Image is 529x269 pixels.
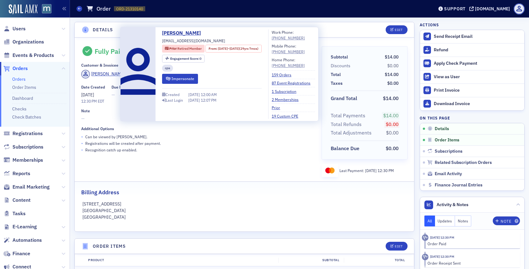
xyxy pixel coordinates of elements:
div: cpa [162,65,173,72]
div: Download Invoice [434,101,521,107]
a: Events & Products [3,52,54,59]
span: Total Payments [331,112,368,119]
a: Print Invoice [420,84,524,97]
a: [PHONE_NUMBER] [272,63,305,68]
span: [DATE] [188,92,201,97]
img: SailAMX [42,4,52,14]
a: Check Batches [12,114,41,120]
div: Note [501,220,511,223]
div: Taxes [331,80,343,87]
a: [PHONE_NUMBER] [272,49,305,54]
span: Email Activity [435,171,462,177]
span: Discounts [331,63,353,69]
div: Additional Options [81,126,114,131]
button: Notes [455,216,471,226]
span: Finance [12,250,30,257]
span: [DATE] [218,46,228,51]
img: mastercard [324,166,336,175]
span: Total Adjustments [331,129,374,137]
p: Recognition catch up enabled. [85,147,137,153]
h4: Details [93,27,113,33]
a: 2 Memberships [272,97,303,102]
button: [DOMAIN_NAME] [469,7,512,11]
a: Orders [12,76,26,82]
button: Impersonate [162,74,198,84]
a: Finance [3,250,30,257]
p: Registrations will be created after payment. [85,140,161,146]
span: Order Items [435,137,459,143]
a: [PERSON_NAME] [81,70,125,79]
span: Content [12,197,31,204]
span: • [81,140,83,147]
div: Date Created [81,85,105,89]
div: Grand Total [331,95,357,102]
a: [PERSON_NAME] [162,29,205,37]
div: Support [444,6,466,12]
h4: Order Items [93,243,126,250]
a: Registrations [3,130,43,137]
a: Memberships [3,157,43,164]
span: $0.00 [386,121,398,127]
p: [GEOGRAPHIC_DATA] [82,214,407,221]
div: [DOMAIN_NAME] [475,6,510,12]
span: ORD-21310140 [116,6,143,12]
a: 1 Subscription [272,89,301,94]
a: 19 Custom CPE [272,113,303,119]
span: Users [12,25,26,32]
span: [DATE] [81,92,94,98]
div: Edit [395,28,403,32]
button: Apply Check Payment [420,57,524,70]
div: Total [344,258,409,263]
span: [DATE] [230,46,239,51]
div: Total [331,71,341,78]
span: Memberships [12,157,43,164]
span: Activity & Notes [437,201,468,208]
button: View as User [420,70,524,84]
span: $0.00 [386,145,398,151]
span: $14.00 [383,112,398,119]
span: $0.00 [387,63,398,69]
button: Updates [435,216,455,226]
div: View as User [434,74,521,80]
a: Download Invoice [420,97,524,110]
a: Order Items [12,84,36,90]
p: Can be viewed by [PERSON_NAME] . [85,134,147,140]
span: Taxes [331,80,345,87]
div: Order Receipt Sent [428,260,516,266]
span: Engagement Score : [170,56,200,61]
div: Activity [422,254,428,260]
span: Related Subscription Orders [435,160,492,165]
div: Product [84,258,278,263]
a: 159 Orders [272,72,296,78]
a: Orders [3,65,28,72]
div: 0 [170,57,202,60]
span: $0.00 [387,80,398,86]
span: — [111,92,128,98]
a: Users [3,25,26,32]
span: Total [331,71,343,78]
img: SailAMX [9,4,37,14]
span: Profile [514,3,525,14]
div: Total Adjustments [331,129,372,137]
a: Prior [272,105,285,110]
time: 12:30 PM [81,99,97,104]
div: Print Invoice [434,88,521,93]
a: Email Marketing [3,184,50,190]
a: [PHONE_NUMBER] [272,35,305,41]
span: Orders [12,65,28,72]
a: Checks [12,106,27,112]
span: EDT [97,99,105,104]
div: Total Payments [331,112,365,119]
h4: Actions [420,22,439,28]
div: Discounts [331,63,350,69]
span: Details [435,126,449,132]
span: E-Learning [12,223,37,230]
div: Customer & Invoicee [81,63,118,68]
span: 12:30 PM [378,168,394,173]
div: Home Phone: [272,57,305,69]
div: Order Paid [428,241,516,246]
div: – (29yrs 7mos) [218,46,259,51]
